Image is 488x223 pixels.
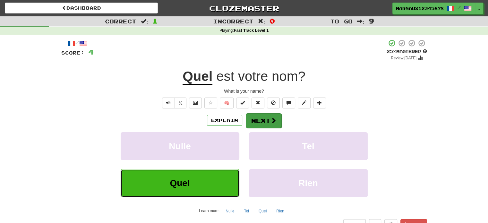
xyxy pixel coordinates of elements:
button: Nulle [222,206,238,216]
button: Rien [249,169,368,197]
span: 4 [88,48,94,56]
small: Review: [DATE] [391,56,416,60]
button: Explain [207,115,242,126]
span: Quel [170,178,190,188]
button: Ignore sentence (alt+i) [267,98,280,108]
div: What is your name? [61,88,427,94]
button: Nulle [121,132,239,160]
span: : [141,19,148,24]
span: 1 [152,17,158,25]
a: Clozemaster [167,3,321,14]
span: 25 % [387,49,396,54]
button: Rien [273,206,288,216]
u: Quel [183,69,212,85]
span: nom [272,69,298,84]
span: est [216,69,234,84]
span: : [258,19,265,24]
span: : [357,19,364,24]
button: Tel [241,206,253,216]
a: Dashboard [5,3,158,13]
span: ? [212,69,305,84]
button: Reset to 0% Mastered (alt+r) [252,98,264,108]
a: margaux123456789 / [392,3,475,14]
span: Tel [302,141,314,151]
button: Favorite sentence (alt+f) [204,98,217,108]
span: To go [330,18,353,24]
button: Next [246,113,282,128]
button: Set this sentence to 100% Mastered (alt+m) [236,98,249,108]
button: 🧠 [220,98,234,108]
span: Score: [61,50,84,56]
span: 9 [369,17,374,25]
span: Correct [105,18,136,24]
span: Rien [298,178,318,188]
button: Show image (alt+x) [189,98,202,108]
button: Tel [249,132,368,160]
button: Add to collection (alt+a) [313,98,326,108]
button: Discuss sentence (alt+u) [282,98,295,108]
div: / [61,39,94,47]
button: Play sentence audio (ctl+space) [162,98,175,108]
div: Mastered [387,49,427,55]
button: Quel [255,206,270,216]
button: Quel [121,169,239,197]
div: Text-to-speech controls [161,98,187,108]
span: Incorrect [213,18,253,24]
button: ½ [175,98,187,108]
strong: Fast Track Level 1 [234,28,269,33]
span: margaux123456789 [396,5,443,11]
span: votre [238,69,268,84]
button: Edit sentence (alt+d) [298,98,311,108]
span: Nulle [169,141,191,151]
span: / [458,5,461,10]
small: Learn more: [199,209,219,213]
span: 0 [270,17,275,25]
